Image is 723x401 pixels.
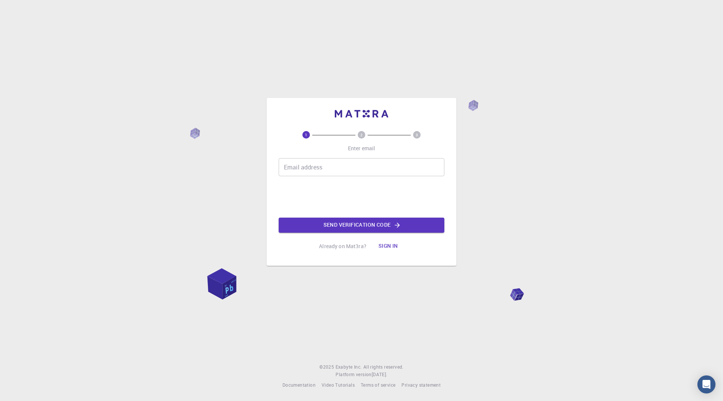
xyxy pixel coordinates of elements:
a: Terms of service [361,381,395,389]
iframe: reCAPTCHA [304,182,419,212]
span: All rights reserved. [363,363,404,371]
span: Privacy statement [401,382,441,388]
div: Open Intercom Messenger [697,375,715,393]
button: Send verification code [279,218,444,233]
a: Privacy statement [401,381,441,389]
a: Exabyte Inc. [336,363,362,371]
span: © 2025 [319,363,335,371]
a: [DATE]. [372,371,387,378]
text: 1 [305,132,307,137]
a: Video Tutorials [322,381,355,389]
p: Already on Mat3ra? [319,242,366,250]
p: Enter email [348,145,375,152]
span: [DATE] . [372,371,387,377]
span: Video Tutorials [322,382,355,388]
text: 2 [360,132,363,137]
span: Exabyte Inc. [336,364,362,370]
span: Terms of service [361,382,395,388]
text: 3 [416,132,418,137]
span: Platform version [336,371,371,378]
a: Documentation [282,381,316,389]
span: Documentation [282,382,316,388]
button: Sign in [372,239,404,254]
